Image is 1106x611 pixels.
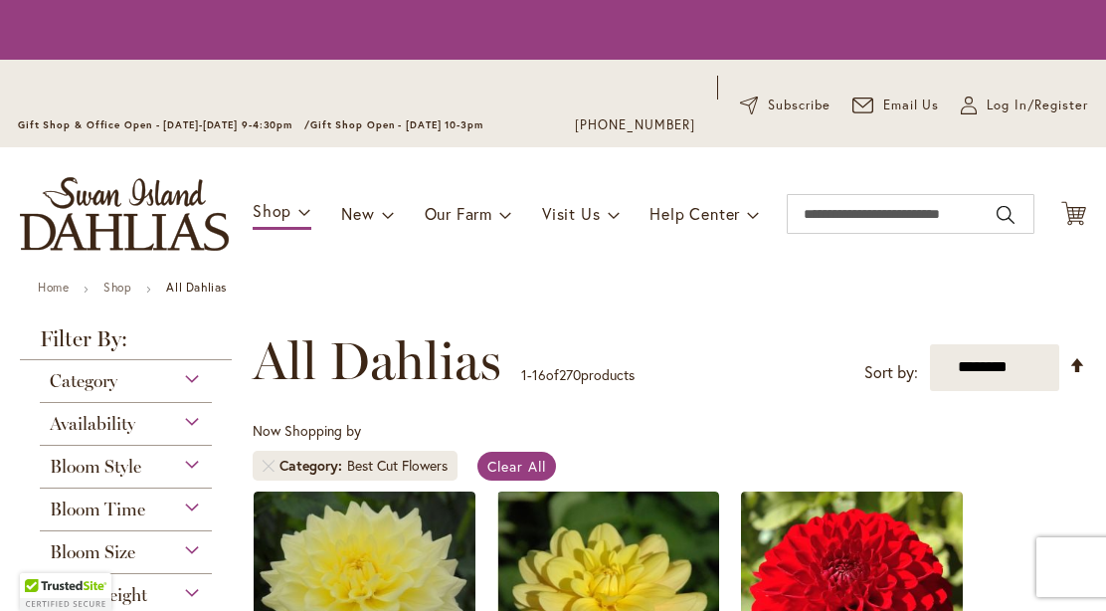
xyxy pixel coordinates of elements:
[883,96,940,115] span: Email Us
[20,328,232,360] strong: Filter By:
[310,118,483,131] span: Gift Shop Open - [DATE] 10-3pm
[50,541,135,563] span: Bloom Size
[253,200,291,221] span: Shop
[521,365,527,384] span: 1
[253,331,501,391] span: All Dahlias
[477,452,556,481] a: Clear All
[279,456,347,476] span: Category
[166,280,227,295] strong: All Dahlias
[961,96,1088,115] a: Log In/Register
[649,203,740,224] span: Help Center
[38,280,69,295] a: Home
[15,540,71,596] iframe: Launch Accessibility Center
[487,457,546,476] span: Clear All
[50,413,135,435] span: Availability
[997,199,1014,231] button: Search
[987,96,1088,115] span: Log In/Register
[18,118,310,131] span: Gift Shop & Office Open - [DATE]-[DATE] 9-4:30pm /
[864,354,918,391] label: Sort by:
[575,115,695,135] a: [PHONE_NUMBER]
[347,456,448,476] div: Best Cut Flowers
[50,456,141,478] span: Bloom Style
[852,96,940,115] a: Email Us
[253,421,361,440] span: Now Shopping by
[559,365,581,384] span: 270
[50,370,117,392] span: Category
[341,203,374,224] span: New
[103,280,131,295] a: Shop
[50,499,145,520] span: Bloom Time
[768,96,830,115] span: Subscribe
[20,177,229,251] a: store logo
[521,359,635,391] p: - of products
[542,203,600,224] span: Visit Us
[425,203,492,224] span: Our Farm
[263,460,275,472] a: Remove Category Best Cut Flowers
[740,96,830,115] a: Subscribe
[532,365,546,384] span: 16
